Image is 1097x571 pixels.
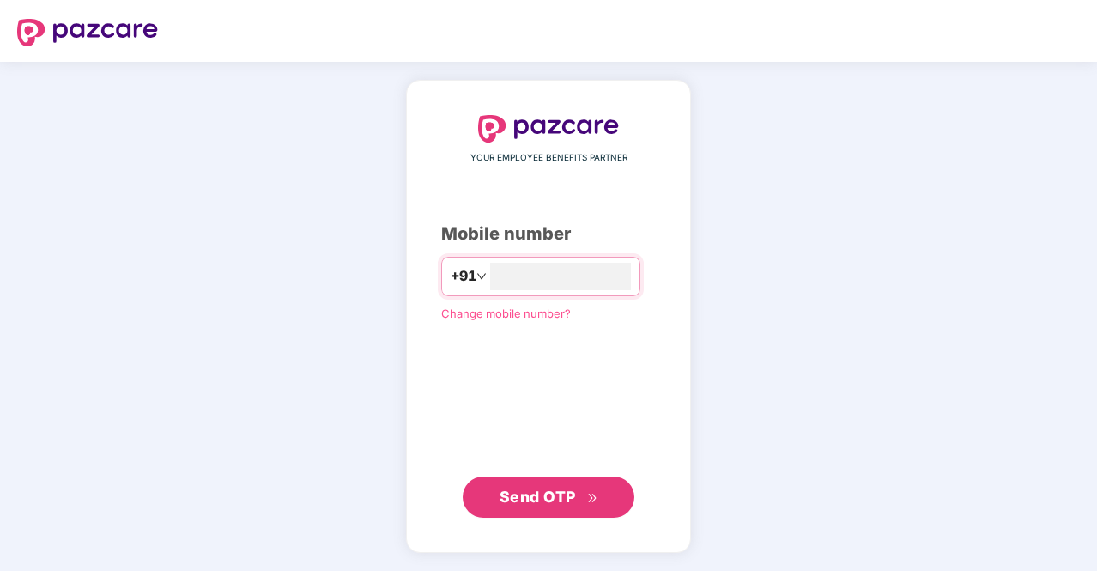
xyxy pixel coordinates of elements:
[463,477,634,518] button: Send OTPdouble-right
[451,265,476,287] span: +91
[470,151,627,165] span: YOUR EMPLOYEE BENEFITS PARTNER
[587,493,598,504] span: double-right
[500,488,576,506] span: Send OTP
[17,19,158,46] img: logo
[441,221,656,247] div: Mobile number
[441,307,571,320] a: Change mobile number?
[476,271,487,282] span: down
[478,115,619,143] img: logo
